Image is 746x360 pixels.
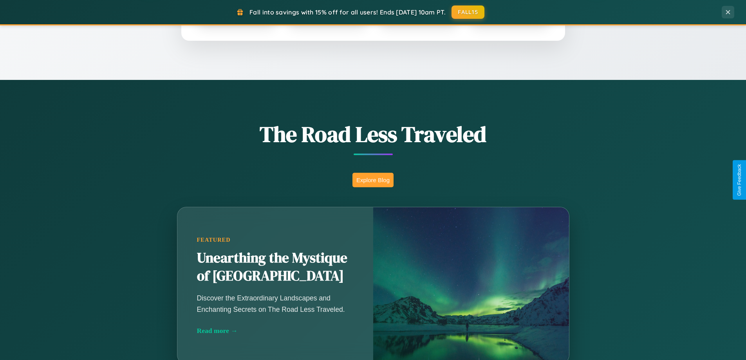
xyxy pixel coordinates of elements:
button: FALL15 [452,5,484,19]
div: Give Feedback [737,164,742,196]
div: Featured [197,237,354,243]
h1: The Road Less Traveled [138,119,608,149]
h2: Unearthing the Mystique of [GEOGRAPHIC_DATA] [197,249,354,285]
span: Fall into savings with 15% off for all users! Ends [DATE] 10am PT. [249,8,446,16]
p: Discover the Extraordinary Landscapes and Enchanting Secrets on The Road Less Traveled. [197,293,354,315]
button: Explore Blog [352,173,394,187]
div: Read more → [197,327,354,335]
